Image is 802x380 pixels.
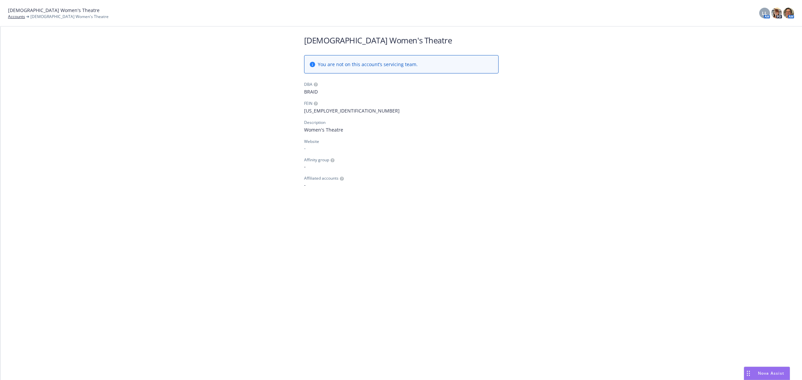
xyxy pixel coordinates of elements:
[783,8,794,18] img: photo
[744,367,790,380] button: Nova Assist
[762,10,767,17] span: LL
[304,35,499,46] h1: [DEMOGRAPHIC_DATA] Women's Theatre
[8,7,100,14] span: [DEMOGRAPHIC_DATA] Women's Theatre
[304,81,312,87] div: DBA
[744,367,753,380] div: Drag to move
[771,8,782,18] img: photo
[304,181,499,188] span: -
[318,61,418,68] span: You are not on this account’s servicing team.
[758,370,784,376] span: Nova Assist
[304,157,329,163] span: Affinity group
[304,175,339,181] span: Affiliated accounts
[304,101,312,107] div: FEIN
[304,120,325,126] div: Description
[304,139,499,145] div: Website
[304,88,499,95] span: BRAID
[304,126,499,133] span: Women's Theatre
[304,163,499,170] span: -
[8,14,25,20] a: Accounts
[304,107,499,114] span: [US_EMPLOYER_IDENTIFICATION_NUMBER]
[30,14,109,20] span: [DEMOGRAPHIC_DATA] Women's Theatre
[304,145,499,152] div: -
